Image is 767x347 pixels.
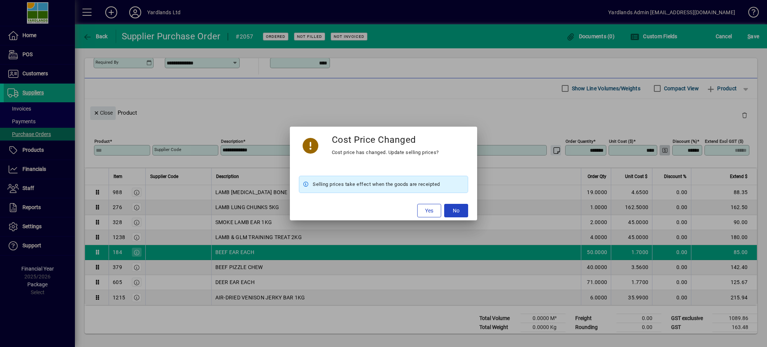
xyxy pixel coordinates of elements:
[417,204,441,217] button: Yes
[332,148,439,157] div: Cost price has changed. Update selling prices?
[444,204,468,217] button: No
[313,180,440,189] span: Selling prices take effect when the goods are receipted
[425,207,433,215] span: Yes
[332,134,416,145] h3: Cost Price Changed
[453,207,460,215] span: No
